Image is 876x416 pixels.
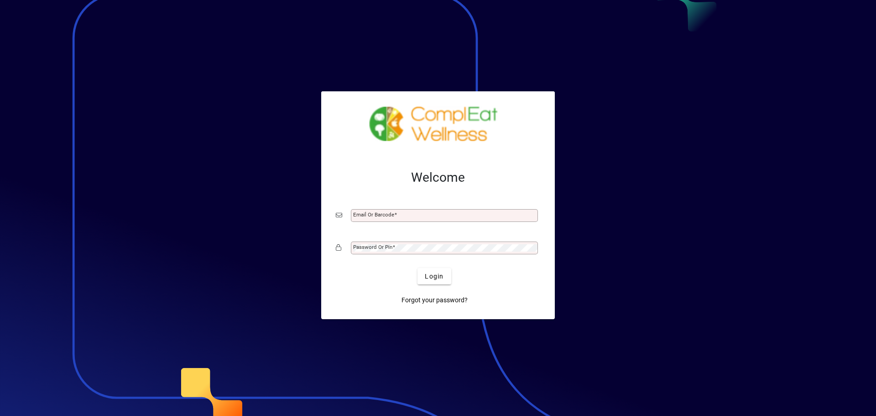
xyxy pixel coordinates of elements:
[398,292,471,308] a: Forgot your password?
[417,268,451,284] button: Login
[353,244,392,250] mat-label: Password or Pin
[353,211,394,218] mat-label: Email or Barcode
[425,272,443,281] span: Login
[336,170,540,185] h2: Welcome
[401,295,468,305] span: Forgot your password?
